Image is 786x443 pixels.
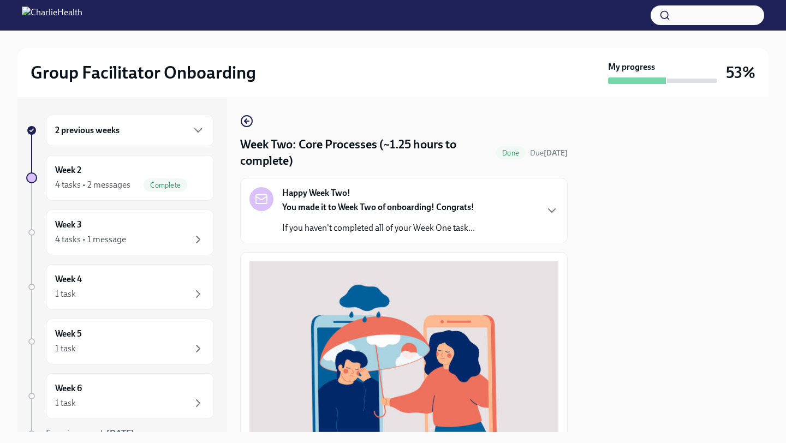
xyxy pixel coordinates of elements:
[55,273,82,285] h6: Week 4
[55,164,81,176] h6: Week 2
[282,222,475,234] p: If you haven't completed all of your Week One task...
[26,155,214,201] a: Week 24 tasks • 2 messagesComplete
[144,181,187,189] span: Complete
[544,148,568,158] strong: [DATE]
[240,136,491,169] h4: Week Two: Core Processes (~1.25 hours to complete)
[26,373,214,419] a: Week 61 task
[282,202,474,212] strong: You made it to Week Two of onboarding! Congrats!
[55,397,76,409] div: 1 task
[55,328,82,340] h6: Week 5
[530,148,568,158] span: September 16th, 2025 10:00
[26,319,214,364] a: Week 51 task
[31,62,256,83] h2: Group Facilitator Onboarding
[22,7,82,24] img: CharlieHealth
[726,63,755,82] h3: 53%
[55,234,126,246] div: 4 tasks • 1 message
[26,209,214,255] a: Week 34 tasks • 1 message
[55,219,82,231] h6: Week 3
[530,148,568,158] span: Due
[55,124,120,136] h6: 2 previous weeks
[55,179,130,191] div: 4 tasks • 2 messages
[55,288,76,300] div: 1 task
[496,149,526,157] span: Done
[282,187,350,199] strong: Happy Week Two!
[106,428,134,439] strong: [DATE]
[46,428,134,439] span: Experience ends
[55,382,82,394] h6: Week 6
[608,61,655,73] strong: My progress
[26,264,214,310] a: Week 41 task
[46,115,214,146] div: 2 previous weeks
[55,343,76,355] div: 1 task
